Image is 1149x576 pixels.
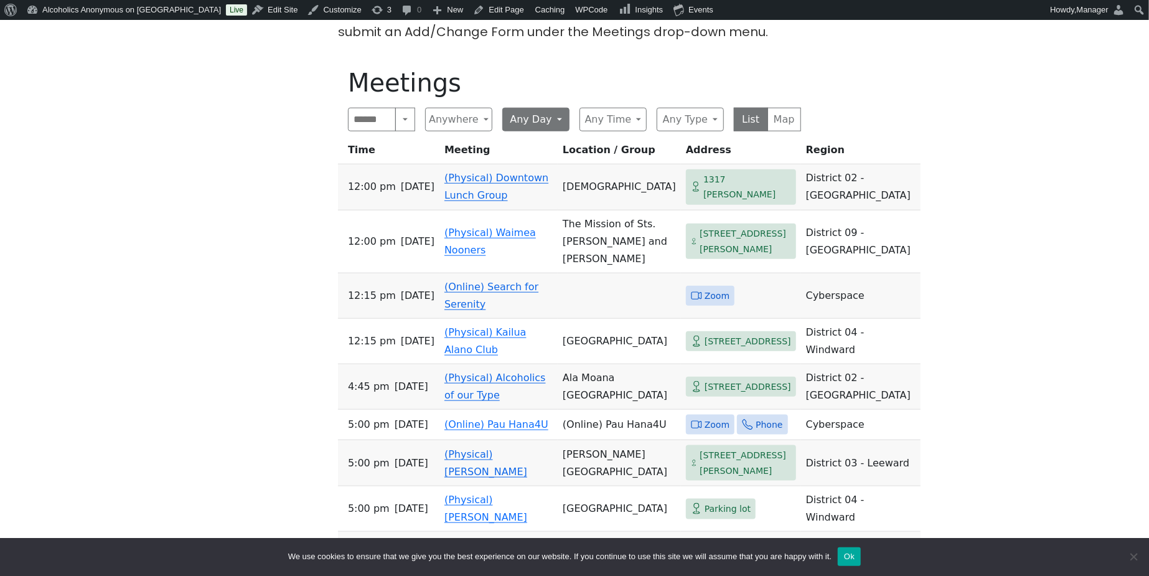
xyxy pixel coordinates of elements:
[439,141,558,164] th: Meeting
[681,141,801,164] th: Address
[348,233,396,250] span: 12:00 PM
[700,448,791,478] span: [STREET_ADDRESS][PERSON_NAME]
[226,4,247,16] a: Live
[705,288,729,304] span: Zoom
[348,178,396,196] span: 12:00 PM
[395,500,428,517] span: [DATE]
[734,108,768,131] button: List
[558,141,681,164] th: Location / Group
[801,486,921,532] td: District 04 - Windward
[444,448,527,478] a: (Physical) [PERSON_NAME]
[558,210,681,273] td: The Mission of Sts. [PERSON_NAME] and [PERSON_NAME]
[558,364,681,410] td: Ala Moana [GEOGRAPHIC_DATA]
[502,108,570,131] button: Any Day
[558,164,681,210] td: [DEMOGRAPHIC_DATA]
[700,226,791,257] span: [STREET_ADDRESS][PERSON_NAME]
[801,319,921,364] td: District 04 - Windward
[348,333,396,350] span: 12:15 PM
[657,108,724,131] button: Any Type
[401,178,434,196] span: [DATE]
[635,5,664,14] span: Insights
[705,417,729,433] span: Zoom
[558,486,681,532] td: [GEOGRAPHIC_DATA]
[348,287,396,305] span: 12:15 PM
[444,227,536,256] a: (Physical) Waimea Nooners
[801,410,921,441] td: Cyberspace
[579,108,647,131] button: Any Time
[801,273,921,319] td: Cyberspace
[444,326,527,356] a: (Physical) Kailua Alano Club
[395,378,428,395] span: [DATE]
[1077,5,1109,14] span: Manager
[1127,550,1140,563] span: No
[444,281,538,310] a: (Online) Search for Serenity
[558,440,681,486] td: [PERSON_NAME][GEOGRAPHIC_DATA]
[756,417,782,433] span: Phone
[348,108,396,131] input: Search
[801,164,921,210] td: District 02 - [GEOGRAPHIC_DATA]
[801,364,921,410] td: District 02 - [GEOGRAPHIC_DATA]
[801,210,921,273] td: District 09 - [GEOGRAPHIC_DATA]
[288,550,832,563] span: We use cookies to ensure that we give you the best experience on our website. If you continue to ...
[395,108,415,131] button: Search
[338,141,439,164] th: Time
[703,172,791,202] span: 1317 [PERSON_NAME]
[444,372,546,401] a: (Physical) Alcoholics of our Type
[705,334,791,349] span: [STREET_ADDRESS]
[395,455,428,472] span: [DATE]
[801,141,921,164] th: Region
[348,455,390,472] span: 5:00 PM
[444,494,527,523] a: (Physical) [PERSON_NAME]
[838,547,861,566] button: Ok
[444,418,548,430] a: (Online) Pau Hana4U
[767,108,802,131] button: Map
[401,233,434,250] span: [DATE]
[348,416,390,433] span: 5:00 PM
[425,108,492,131] button: Anywhere
[348,378,390,395] span: 4:45 PM
[705,379,791,395] span: [STREET_ADDRESS]
[395,416,428,433] span: [DATE]
[348,68,801,98] h1: Meetings
[558,319,681,364] td: [GEOGRAPHIC_DATA]
[705,501,751,517] span: Parking lot
[401,287,434,305] span: [DATE]
[444,172,548,201] a: (Physical) Downtown Lunch Group
[558,410,681,441] td: (Online) Pau Hana4U
[801,440,921,486] td: District 03 - Leeward
[348,500,390,517] span: 5:00 PM
[401,333,434,350] span: [DATE]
